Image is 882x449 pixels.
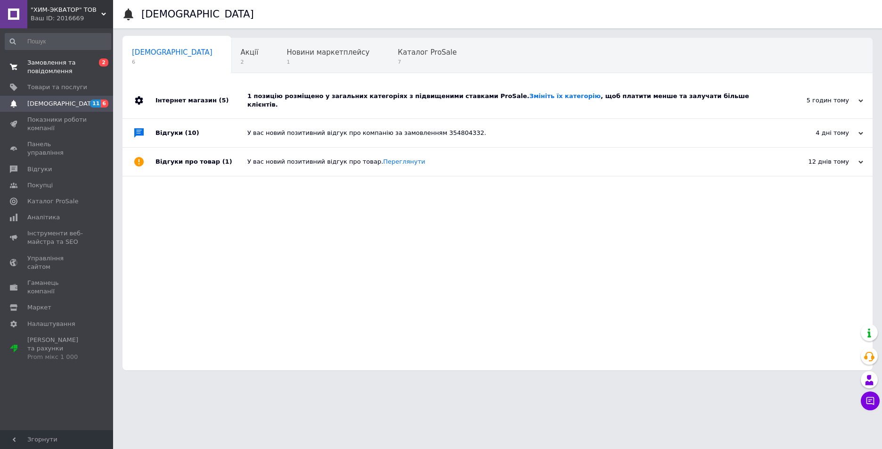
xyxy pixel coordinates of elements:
span: (5) [219,97,229,104]
span: Гаманець компанії [27,279,87,296]
span: (1) [222,158,232,165]
input: Пошук [5,33,111,50]
span: 6 [132,58,212,66]
div: 4 дні тому [769,129,863,137]
span: Панель управління [27,140,87,157]
div: Ваш ID: 2016669 [31,14,113,23]
span: Товари та послуги [27,83,87,91]
span: Аналітика [27,213,60,222]
span: [DEMOGRAPHIC_DATA] [132,48,212,57]
span: [PERSON_NAME] та рахунки [27,336,87,362]
span: 6 [101,100,108,108]
span: Відгуки [27,165,52,174]
span: (10) [185,129,199,136]
span: Інструменти веб-майстра та SEO [27,229,87,246]
div: Відгуки про товар [155,148,247,176]
span: Маркет [27,303,51,312]
div: Відгуки [155,119,247,147]
span: Новини маркетплейсу [286,48,369,57]
span: Каталог ProSale [398,48,457,57]
span: 7 [398,58,457,66]
span: Каталог ProSale [27,197,78,206]
span: Управління сайтом [27,254,87,271]
span: 2 [241,58,259,66]
div: У вас новий позитивний відгук про компанію за замовленням 354804332. [247,129,769,137]
span: 2 [99,58,108,67]
div: Інтернет магазин [155,83,247,118]
div: Prom мікс 1 000 [27,353,87,361]
span: 1 [286,58,369,66]
span: "ХИМ-ЭКВАТОР" ТОВ [31,6,101,14]
span: Замовлення та повідомлення [27,58,87,75]
a: Змініть їх категорію [529,92,600,100]
span: Покупці [27,181,53,190]
span: [DEMOGRAPHIC_DATA] [27,100,97,108]
span: Акції [241,48,259,57]
button: Чат з покупцем [861,391,880,410]
h1: [DEMOGRAPHIC_DATA] [141,8,254,20]
a: Переглянути [383,158,425,165]
div: 1 позицію розміщено у загальних категоріях з підвищеними ставками ProSale. , щоб платити менше та... [247,92,769,109]
span: Показники роботи компанії [27,116,87,133]
span: 11 [90,100,101,108]
div: 12 днів тому [769,158,863,166]
div: 5 годин тому [769,96,863,105]
div: У вас новий позитивний відгук про товар. [247,158,769,166]
span: Налаштування [27,320,75,328]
